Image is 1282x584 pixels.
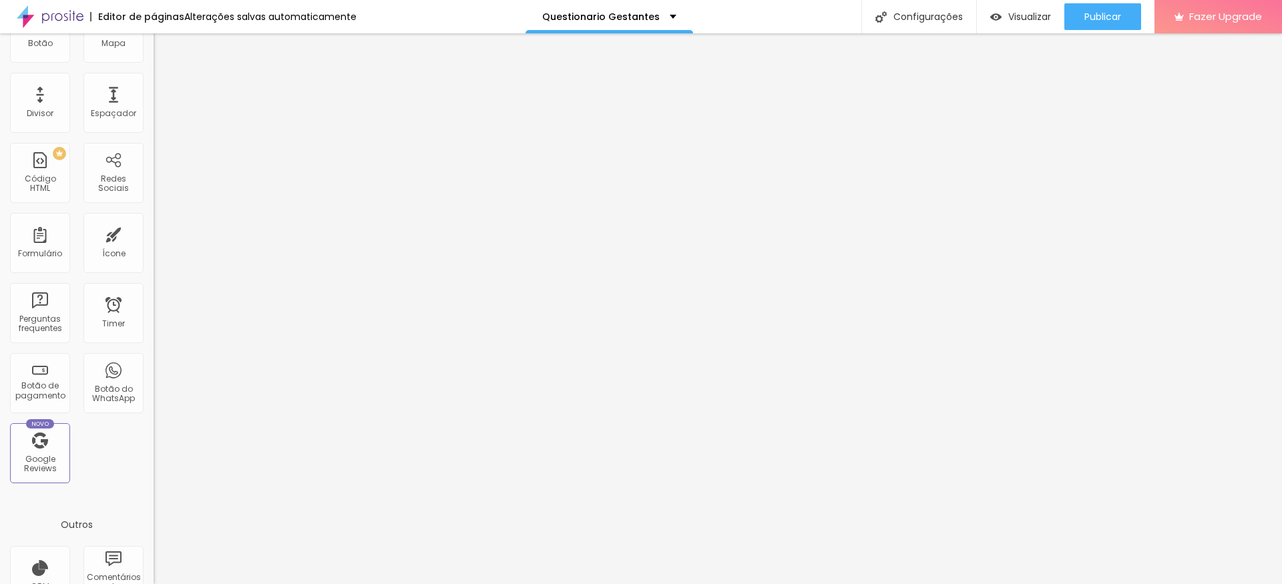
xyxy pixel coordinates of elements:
img: Icone [875,11,887,23]
div: Ícone [102,249,126,258]
span: Visualizar [1008,11,1051,22]
div: Formulário [18,249,62,258]
div: Timer [102,319,125,328]
div: Novo [26,419,55,428]
div: Mapa [101,39,126,48]
div: Editor de páginas [90,12,184,21]
div: Redes Sociais [87,174,140,194]
span: Fazer Upgrade [1189,11,1262,22]
div: Botão [28,39,53,48]
div: Perguntas frequentes [13,314,66,334]
div: Google Reviews [13,455,66,474]
span: Publicar [1084,11,1121,22]
div: Código HTML [13,174,66,194]
img: view-1.svg [990,11,1002,23]
div: Espaçador [91,109,136,118]
div: Botão de pagamento [13,381,66,400]
div: Alterações salvas automaticamente [184,12,357,21]
div: Divisor [27,109,53,118]
button: Visualizar [977,3,1064,30]
div: Botão do WhatsApp [87,384,140,404]
button: Publicar [1064,3,1141,30]
p: Questionario Gestantes [542,12,660,21]
iframe: Editor [154,33,1282,584]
